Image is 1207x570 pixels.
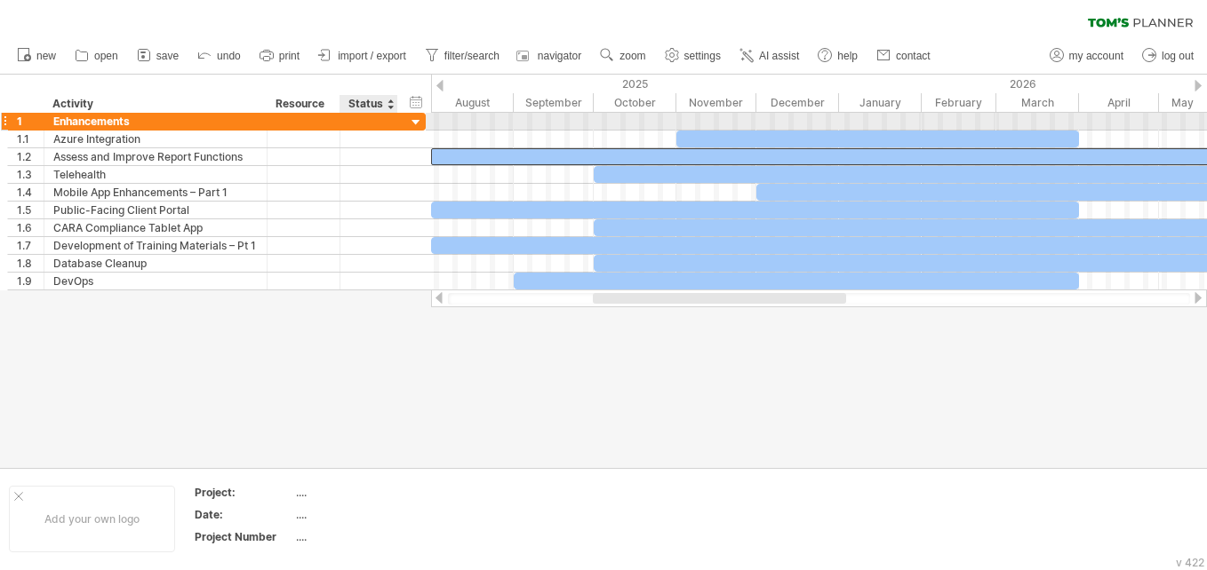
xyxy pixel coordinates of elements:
[296,485,445,500] div: ....
[1069,50,1123,62] span: my account
[996,93,1079,112] div: March 2026
[538,50,581,62] span: navigator
[348,95,388,113] div: Status
[872,44,936,67] a: contact
[756,93,839,112] div: December 2025
[53,184,258,201] div: Mobile App Enhancements – Part 1
[17,219,44,236] div: 1.6
[444,50,500,62] span: filter/search
[132,44,184,67] a: save
[17,255,44,272] div: 1.8
[514,93,594,112] div: September 2025
[255,44,305,67] a: print
[52,95,257,113] div: Activity
[94,50,118,62] span: open
[17,148,44,165] div: 1.2
[12,44,61,67] a: new
[431,93,514,112] div: August 2025
[195,485,292,500] div: Project:
[195,507,292,522] div: Date:
[53,148,258,165] div: Assess and Improve Report Functions
[594,93,676,112] div: October 2025
[53,255,258,272] div: Database Cleanup
[619,50,645,62] span: zoom
[217,50,241,62] span: undo
[53,237,258,254] div: Development of Training Materials – Pt 1
[17,113,44,130] div: 1
[839,93,922,112] div: January 2026
[17,237,44,254] div: 1.7
[193,44,246,67] a: undo
[338,50,406,62] span: import / export
[53,166,258,183] div: Telehealth
[1045,44,1129,67] a: my account
[1176,556,1204,569] div: v 422
[296,507,445,522] div: ....
[70,44,124,67] a: open
[279,50,300,62] span: print
[922,93,996,112] div: February 2026
[813,44,863,67] a: help
[1079,93,1159,112] div: April 2026
[53,131,258,147] div: Azure Integration
[156,50,179,62] span: save
[735,44,804,67] a: AI assist
[1162,50,1194,62] span: log out
[420,44,505,67] a: filter/search
[53,202,258,218] div: Public-Facing Client Portal
[514,44,587,67] a: navigator
[195,529,292,544] div: Project Number
[9,486,175,552] div: Add your own logo
[17,184,44,201] div: 1.4
[296,529,445,544] div: ....
[17,202,44,218] div: 1.5
[276,95,330,113] div: Resource
[676,93,756,112] div: November 2025
[17,131,44,147] div: 1.1
[314,44,412,67] a: import / export
[36,50,56,62] span: new
[53,273,258,289] div: DevOps
[759,50,799,62] span: AI assist
[17,273,44,289] div: 1.9
[896,50,931,62] span: contact
[596,44,651,67] a: zoom
[684,50,721,62] span: settings
[53,219,258,236] div: CARA Compliance Tablet App
[837,50,858,62] span: help
[53,113,258,130] div: Enhancements
[17,166,44,183] div: 1.3
[660,44,726,67] a: settings
[1138,44,1199,67] a: log out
